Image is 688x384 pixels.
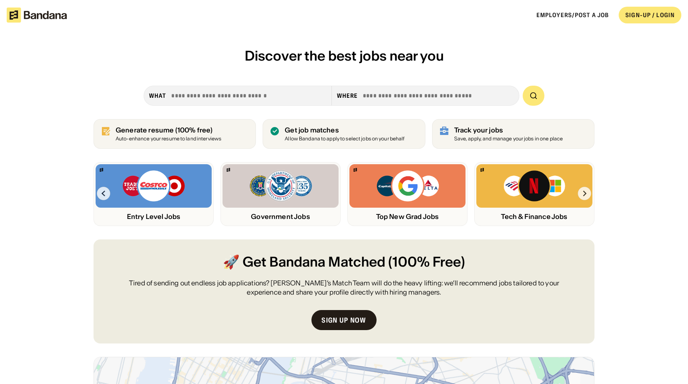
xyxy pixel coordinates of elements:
img: Right Arrow [578,187,591,200]
div: Sign up now [321,317,366,323]
img: Left Arrow [97,187,110,200]
img: FBI, DHS, MWRD logos [249,169,312,203]
div: Allow Bandana to apply to select jobs on your behalf [285,136,405,142]
a: Get job matches Allow Bandana to apply to select jobs on your behalf [263,119,425,149]
div: Generate resume [116,126,221,134]
div: SIGN-UP / LOGIN [625,11,675,19]
div: Government Jobs [223,213,339,221]
a: Track your jobs Save, apply, and manage your jobs in one place [432,119,594,149]
a: Sign up now [311,310,376,330]
div: Tired of sending out endless job applications? [PERSON_NAME]’s Match Team will do the heavy lifti... [114,278,574,297]
div: what [149,92,166,99]
a: Employers/Post a job [536,11,609,19]
span: 🚀 Get Bandana Matched [223,253,385,272]
img: Bandana logotype [7,8,67,23]
div: Top New Grad Jobs [349,213,465,221]
a: Bandana logoTrader Joe’s, Costco, Target logosEntry Level Jobs [94,162,214,226]
a: Bandana logoCapital One, Google, Delta logosTop New Grad Jobs [347,162,468,226]
span: (100% free) [175,126,213,134]
div: Track your jobs [454,126,563,134]
img: Trader Joe’s, Costco, Target logos [122,169,185,203]
div: Where [337,92,358,99]
div: Entry Level Jobs [96,213,212,221]
a: Generate resume (100% free)Auto-enhance your resume to land interviews [94,119,256,149]
img: Bandana logo [227,168,230,172]
img: Capital One, Google, Delta logos [376,169,439,203]
div: Auto-enhance your resume to land interviews [116,136,221,142]
img: Bandana logo [481,168,484,172]
div: Tech & Finance Jobs [476,213,592,221]
div: Save, apply, and manage your jobs in one place [454,136,563,142]
img: Bandana logo [354,168,357,172]
img: Bandana logo [100,168,103,172]
span: (100% Free) [388,253,465,272]
img: Bank of America, Netflix, Microsoft logos [503,169,566,203]
span: Discover the best jobs near you [245,47,444,64]
a: Bandana logoFBI, DHS, MWRD logosGovernment Jobs [220,162,341,226]
div: Get job matches [285,126,405,134]
a: Bandana logoBank of America, Netflix, Microsoft logosTech & Finance Jobs [474,162,594,226]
